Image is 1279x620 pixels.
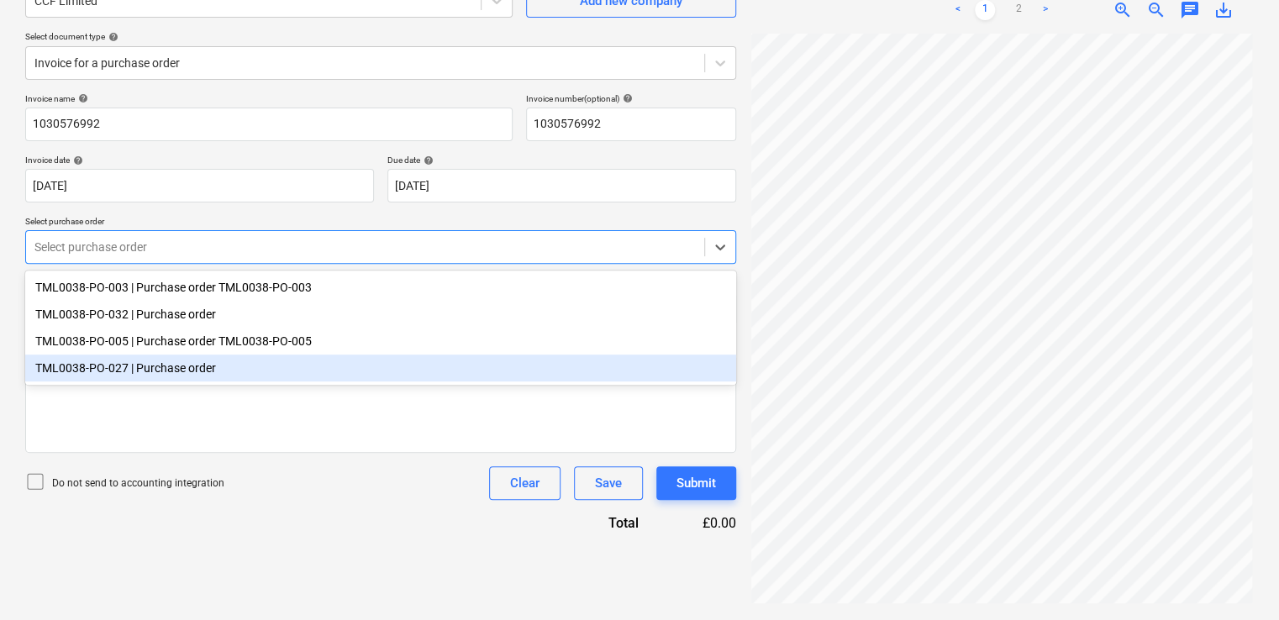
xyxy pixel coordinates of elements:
div: TML0038-PO-005 | Purchase order TML0038-PO-005 [25,328,736,355]
div: Invoice name [25,93,513,104]
input: Due date not specified [387,169,736,202]
div: Due date [387,155,736,166]
p: Do not send to accounting integration [52,476,224,491]
button: Clear [489,466,561,500]
span: help [105,32,118,42]
p: Select purchase order [25,216,736,230]
input: Invoice name [25,108,513,141]
input: Invoice date not specified [25,169,374,202]
div: Save [595,472,622,494]
div: Invoice date [25,155,374,166]
div: Submit [676,472,716,494]
div: Invoice number (optional) [526,93,736,104]
span: help [75,93,88,103]
span: help [420,155,434,166]
span: help [70,155,83,166]
div: TML0038-PO-027 | Purchase order [25,355,736,381]
div: Total [518,513,666,533]
div: TML0038-PO-032 | Purchase order [25,301,736,328]
div: TML0038-PO-003 | Purchase order TML0038-PO-003 [25,274,736,301]
div: £0.00 [666,513,736,533]
span: help [619,93,633,103]
button: Save [574,466,643,500]
button: Submit [656,466,736,500]
div: Select document type [25,31,736,42]
input: Invoice number [526,108,736,141]
div: Clear [510,472,539,494]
